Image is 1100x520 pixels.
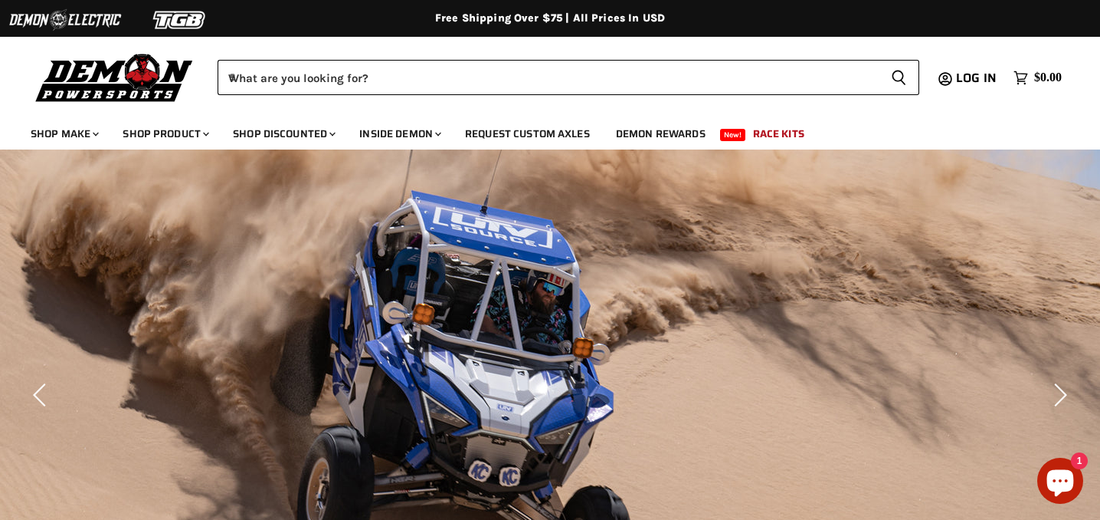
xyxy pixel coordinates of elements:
[1034,71,1062,85] span: $0.00
[27,380,57,410] button: Previous
[742,118,816,150] a: Race Kits
[956,68,997,87] span: Log in
[1043,380,1073,410] button: Next
[218,60,919,95] form: Product
[31,50,198,104] img: Demon Powersports
[123,5,237,35] img: TGB Logo 2
[218,60,879,95] input: When autocomplete results are available use up and down arrows to review and enter to select
[604,118,717,150] a: Demon Rewards
[111,118,218,150] a: Shop Product
[453,118,601,150] a: Request Custom Axles
[1006,67,1069,89] a: $0.00
[879,60,919,95] button: Search
[720,129,746,141] span: New!
[19,118,108,150] a: Shop Make
[348,118,450,150] a: Inside Demon
[8,5,123,35] img: Demon Electric Logo 2
[949,71,1006,85] a: Log in
[1033,458,1088,508] inbox-online-store-chat: Shopify online store chat
[221,118,345,150] a: Shop Discounted
[19,112,1058,150] ul: Main menu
